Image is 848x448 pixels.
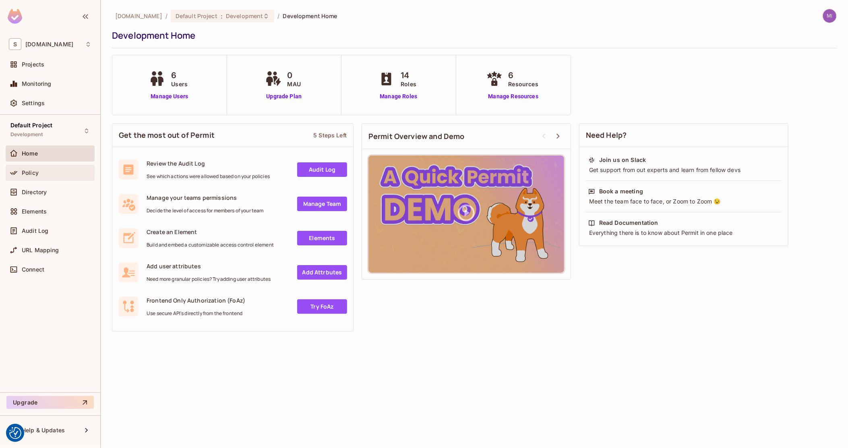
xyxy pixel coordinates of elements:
div: Join us on Slack [599,156,646,164]
span: Default Project [10,122,52,129]
span: Add user attributes [147,262,271,270]
span: Review the Audit Log [147,160,270,167]
span: Development [10,131,43,138]
span: 14 [401,69,416,81]
span: Home [22,150,38,157]
span: Resources [509,80,538,88]
span: : [220,13,223,19]
span: Create an Element [147,228,274,236]
span: Decide the level of access for members of your team [147,207,264,214]
a: Manage Team [297,197,347,211]
span: URL Mapping [22,247,59,253]
img: SReyMgAAAABJRU5ErkJggg== [8,9,22,24]
span: Connect [22,266,44,273]
a: Audit Log [297,162,347,177]
span: Users [171,80,188,88]
span: Need Help? [586,130,627,140]
div: Read Documentation [599,219,658,227]
a: Add Attrbutes [297,265,347,280]
button: Upgrade [6,396,94,409]
span: Permit Overview and Demo [368,131,465,141]
span: S [9,38,21,50]
a: Upgrade Plan [263,92,305,101]
li: / [277,12,279,20]
div: Get support from out experts and learn from fellow devs [588,166,779,174]
a: Manage Roles [376,92,420,101]
span: Roles [401,80,416,88]
a: Manage Resources [484,92,542,101]
span: Help & Updates [22,427,65,433]
span: MAU [287,80,301,88]
a: Elements [297,231,347,245]
li: / [165,12,168,20]
span: Get the most out of Permit [119,130,215,140]
span: 6 [509,69,538,81]
span: Monitoring [22,81,52,87]
span: the active workspace [115,12,162,20]
span: Frontend Only Authorization (FoAz) [147,297,245,304]
span: 6 [171,69,188,81]
div: Meet the team face to face, or Zoom to Zoom 😉 [588,197,779,205]
div: Book a meeting [599,187,643,195]
span: Elements [22,208,47,215]
a: Try FoAz [297,299,347,314]
a: Manage Users [147,92,192,101]
span: 0 [287,69,301,81]
span: Manage your teams permissions [147,194,264,201]
span: Build and embed a customizable access control element [147,242,274,248]
span: Workspace: sea.live [25,41,73,48]
span: Directory [22,189,47,195]
span: See which actions were allowed based on your policies [147,173,270,180]
span: Audit Log [22,228,48,234]
button: Consent Preferences [9,427,21,439]
div: 5 Steps Left [313,131,347,139]
span: Development Home [283,12,337,20]
span: Projects [22,61,44,68]
div: Everything there is to know about Permit in one place [588,229,779,237]
span: Default Project [176,12,217,20]
div: Development Home [112,29,833,41]
span: Development [226,12,263,20]
span: Settings [22,100,45,106]
span: Use secure API's directly from the frontend [147,310,245,317]
span: Need more granular policies? Try adding user attributes [147,276,271,282]
span: Policy [22,170,39,176]
img: Revisit consent button [9,427,21,439]
img: michal.wojcik@testshipping.com [823,9,836,23]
